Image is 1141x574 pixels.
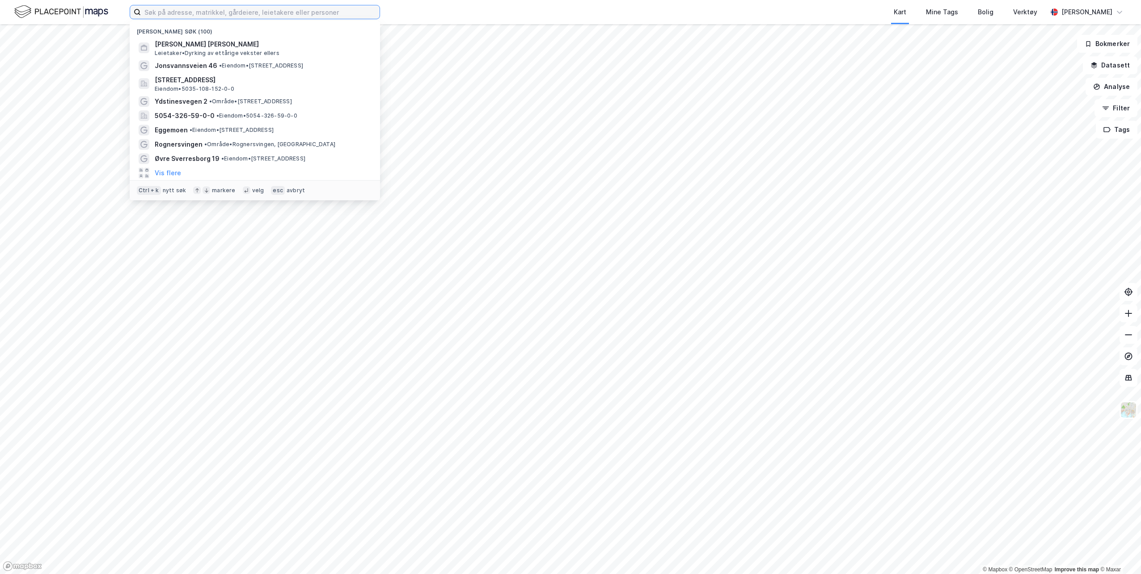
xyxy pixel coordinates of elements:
[14,4,108,20] img: logo.f888ab2527a4732fd821a326f86c7f29.svg
[155,153,220,164] span: Øvre Sverresborg 19
[155,85,234,93] span: Eiendom • 5035-108-152-0-0
[155,75,369,85] span: [STREET_ADDRESS]
[271,186,285,195] div: esc
[287,187,305,194] div: avbryt
[252,187,264,194] div: velg
[190,127,192,133] span: •
[155,60,217,71] span: Jonsvannsveien 46
[155,96,207,107] span: Ydstinesvegen 2
[1083,56,1137,74] button: Datasett
[1120,401,1137,418] img: Z
[1095,99,1137,117] button: Filter
[1086,78,1137,96] button: Analyse
[978,7,993,17] div: Bolig
[3,561,42,571] a: Mapbox homepage
[155,139,203,150] span: Rognersvingen
[216,112,219,119] span: •
[1061,7,1112,17] div: [PERSON_NAME]
[1055,566,1099,573] a: Improve this map
[155,110,215,121] span: 5054-326-59-0-0
[155,168,181,178] button: Vis flere
[209,98,292,105] span: Område • [STREET_ADDRESS]
[209,98,212,105] span: •
[130,21,380,37] div: [PERSON_NAME] søk (100)
[155,125,188,135] span: Eggemoen
[155,39,369,50] span: [PERSON_NAME] [PERSON_NAME]
[204,141,335,148] span: Område • Rognersvingen, [GEOGRAPHIC_DATA]
[1009,566,1052,573] a: OpenStreetMap
[163,187,186,194] div: nytt søk
[926,7,958,17] div: Mine Tags
[137,186,161,195] div: Ctrl + k
[204,141,207,148] span: •
[894,7,906,17] div: Kart
[1096,121,1137,139] button: Tags
[1013,7,1037,17] div: Verktøy
[221,155,224,162] span: •
[219,62,303,69] span: Eiendom • [STREET_ADDRESS]
[155,50,279,57] span: Leietaker • Dyrking av ettårige vekster ellers
[221,155,305,162] span: Eiendom • [STREET_ADDRESS]
[190,127,274,134] span: Eiendom • [STREET_ADDRESS]
[219,62,222,69] span: •
[141,5,380,19] input: Søk på adresse, matrikkel, gårdeiere, leietakere eller personer
[216,112,297,119] span: Eiendom • 5054-326-59-0-0
[983,566,1007,573] a: Mapbox
[1096,531,1141,574] iframe: Chat Widget
[212,187,235,194] div: markere
[1077,35,1137,53] button: Bokmerker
